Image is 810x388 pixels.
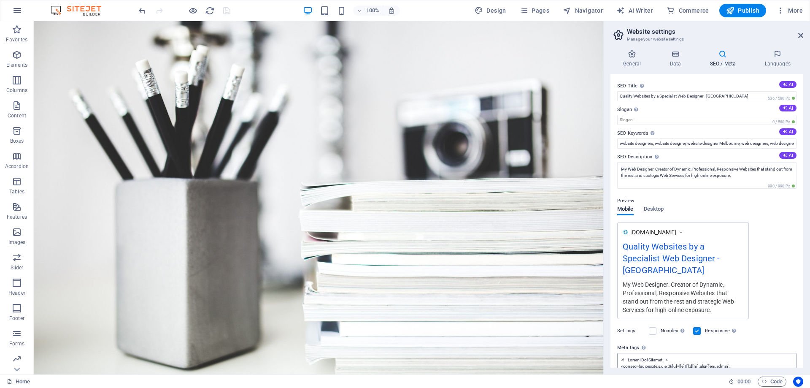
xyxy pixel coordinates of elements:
span: Design [475,6,506,15]
button: More [773,4,806,17]
h4: SEO / Meta [697,50,752,68]
button: AI Writer [613,4,656,17]
button: 100% [353,5,383,16]
button: Commerce [663,4,713,17]
h6: 100% [366,5,379,16]
i: Undo: Change meta tags (Ctrl+Z) [138,6,147,16]
button: Usercentrics [793,377,803,387]
a: Click to cancel selection. Double-click to open Pages [7,377,30,387]
span: Navigator [563,6,603,15]
button: SEO Description [779,152,796,159]
p: Accordion [5,163,29,170]
div: My Web Designer: Creator of Dynamic, Professional, Responsive Websites that stand out from the re... [623,280,743,314]
label: Slogan [617,105,796,115]
span: Publish [726,6,759,15]
p: Preview [617,196,634,206]
span: AI Writer [616,6,653,15]
span: 0 / 580 Px [771,119,796,125]
h3: Manage your website settings [627,35,786,43]
span: 990 / 990 Px [766,183,796,189]
button: Slogan [779,105,796,111]
button: SEO Keywords [779,128,796,135]
label: SEO Keywords [617,128,796,138]
label: Meta tags [617,343,796,353]
span: 00 00 [737,377,751,387]
span: Commerce [667,6,709,15]
h2: Website settings [627,28,803,35]
div: Preview [617,206,664,222]
label: SEO Description [617,152,796,162]
div: Design (Ctrl+Alt+Y) [471,4,510,17]
p: Elements [6,62,28,68]
p: Columns [6,87,27,94]
button: Publish [719,4,766,17]
button: Code [758,377,786,387]
p: Boxes [10,138,24,144]
button: Click here to leave preview mode and continue editing [188,5,198,16]
p: Images [8,239,26,246]
h4: General [610,50,657,68]
button: Design [471,4,510,17]
h4: Languages [752,50,803,68]
span: Pages [520,6,549,15]
p: Features [7,214,27,220]
label: SEO Title [617,81,796,91]
span: More [776,6,803,15]
img: Editor Logo [49,5,112,16]
i: Reload page [205,6,215,16]
span: : [743,378,745,385]
p: Slider [11,264,24,271]
p: Footer [9,315,24,322]
label: Settings [617,326,645,336]
span: Mobile [617,204,634,216]
input: Slogan... [617,115,796,125]
p: Forms [9,340,24,347]
p: Tables [9,188,24,195]
p: Content [8,112,26,119]
label: Responsive [705,326,738,336]
button: undo [137,5,147,16]
button: Navigator [559,4,606,17]
img: logo.png [623,229,628,235]
button: Pages [516,4,553,17]
span: 536 / 580 Px [766,95,796,101]
label: Noindex [661,326,688,336]
span: Code [761,377,783,387]
button: reload [205,5,215,16]
i: On resize automatically adjust zoom level to fit chosen device. [388,7,395,14]
button: SEO Title [779,81,796,88]
span: Desktop [644,204,664,216]
span: [DOMAIN_NAME] [630,228,676,236]
p: Favorites [6,36,27,43]
div: Quality Websites by a Specialist Web Designer - [GEOGRAPHIC_DATA] [623,240,743,280]
h4: Data [657,50,697,68]
p: Header [8,290,25,296]
h6: Session time [729,377,751,387]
